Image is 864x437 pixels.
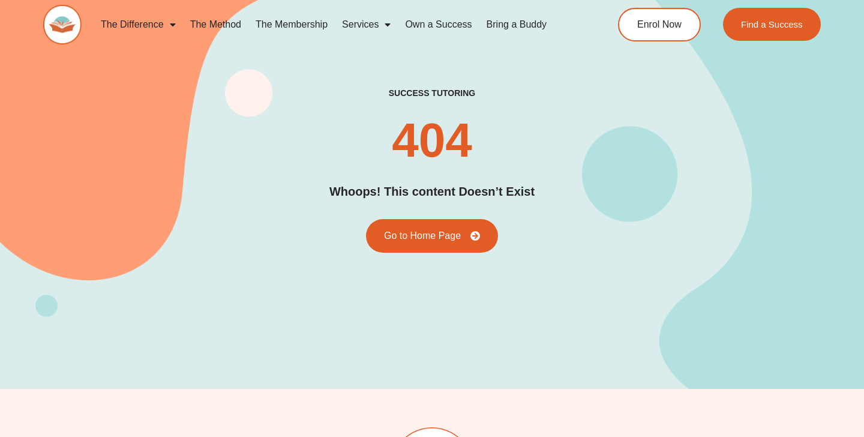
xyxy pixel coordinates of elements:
[398,11,479,38] a: Own a Success
[741,20,803,29] span: Find a Success
[248,11,335,38] a: The Membership
[618,8,701,41] a: Enrol Now
[392,116,472,164] h2: 404
[366,219,498,253] a: Go to Home Page
[183,11,248,38] a: The Method
[94,11,183,38] a: The Difference
[389,88,475,98] h2: success tutoring
[479,11,554,38] a: Bring a Buddy
[637,20,682,29] span: Enrol Now
[723,8,821,41] a: Find a Success
[335,11,398,38] a: Services
[329,182,535,201] h2: Whoops! This content Doesn’t Exist
[384,231,461,241] span: Go to Home Page
[94,11,574,38] nav: Menu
